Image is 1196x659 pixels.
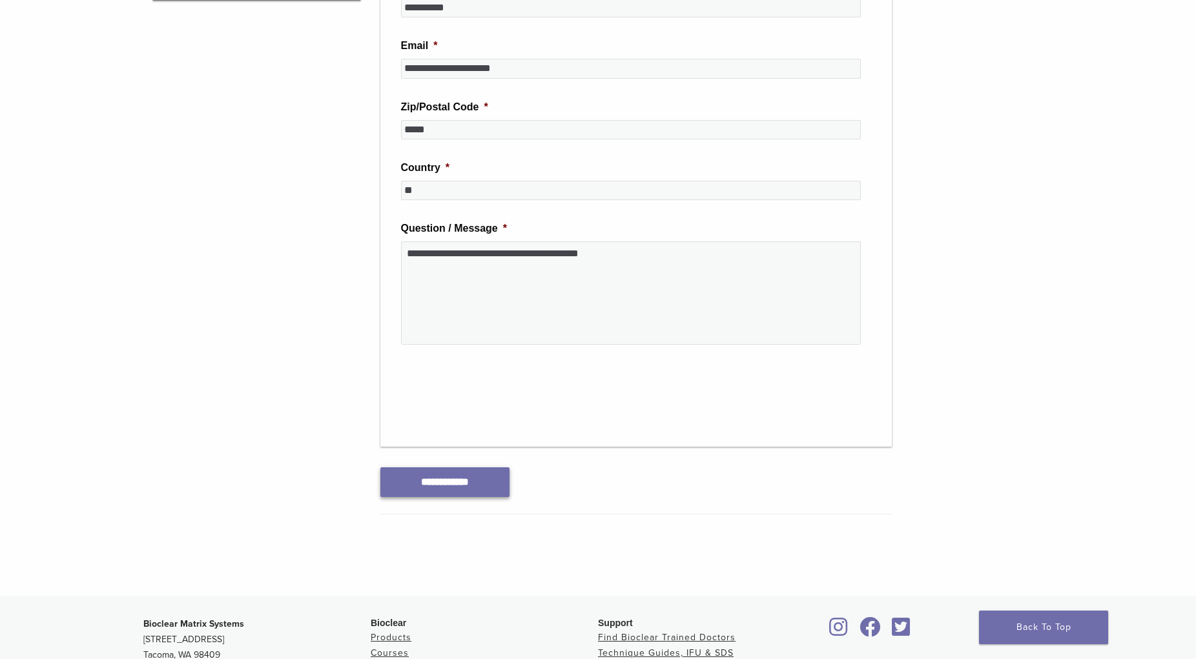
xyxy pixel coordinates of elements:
a: Courses [371,647,409,658]
span: Support [598,618,633,628]
a: Bioclear [887,625,914,638]
label: Email [401,39,438,53]
a: Bioclear [855,625,885,638]
a: Find Bioclear Trained Doctors [598,632,736,643]
a: Back To Top [979,611,1108,644]
label: Zip/Postal Code [401,101,488,114]
label: Country [401,161,450,175]
a: Bioclear [825,625,852,638]
label: Question / Message [401,222,508,236]
span: Bioclear [371,618,406,628]
strong: Bioclear Matrix Systems [143,618,244,629]
a: Products [371,632,411,643]
a: Technique Guides, IFU & SDS [598,647,734,658]
iframe: reCAPTCHA [401,365,597,416]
